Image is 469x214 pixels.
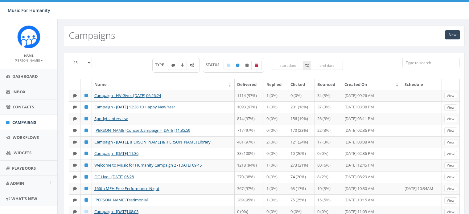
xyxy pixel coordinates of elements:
td: 481 (97%) [235,136,264,148]
td: 0 (0%) [288,90,315,102]
td: 15 (5%) [315,194,342,206]
td: 10 (26%) [288,148,315,159]
span: Music For Humanity [8,7,50,13]
h2: Campaigns [69,30,115,40]
label: Draft [224,61,233,70]
a: Spotlyts Interview [94,116,128,121]
td: [DATE] 02:36 PM [342,148,402,159]
td: [DATE] 08:29 AM [342,171,402,183]
td: [DATE] 09:26 AM [342,90,402,102]
span: Playbooks [12,165,36,171]
i: Published [84,151,88,155]
th: Bounced [315,79,342,90]
td: 1 (0%) [264,159,288,171]
td: 273 (21%) [288,159,315,171]
span: to [304,61,311,70]
span: Campaigns [12,119,36,125]
td: [DATE] 10:34AM [402,183,442,195]
td: 121 (24%) [288,136,315,148]
td: [DATE] 02:36 PM [342,125,402,136]
td: 34 (3%) [315,90,342,102]
td: 717 (97%) [235,125,264,136]
i: Unpublished [245,63,249,67]
input: Type to search [402,58,460,67]
i: Text SMS [73,140,77,144]
i: Automated Message [190,63,194,67]
label: Archived [251,61,262,70]
i: Published [84,140,88,144]
th: Delivered [235,79,264,90]
td: 1 (0%) [264,194,288,206]
img: Rally_Corp_Logo_1.png [17,25,40,48]
a: Welcome to Music for Humanity Campaign 2 - [DATE] 09:45 [94,162,202,168]
td: 156 (19%) [288,113,315,125]
a: Campaign - [DATE] 11:36 [94,151,138,156]
td: 17 (3%) [315,136,342,148]
a: [PERSON_NAME] ConcertCampaign - [DATE] 11:35:59 [94,127,190,133]
td: 75 (25%) [288,194,315,206]
i: Published [84,94,88,98]
th: Schedule [402,79,442,90]
td: 0 (0%) [264,125,288,136]
a: View [444,139,457,146]
i: Text SMS [73,198,77,202]
a: View [444,162,457,169]
td: 0 (0%) [264,171,288,183]
span: Inbox [12,89,26,95]
a: New [445,30,460,39]
td: 1 (0%) [264,183,288,195]
th: Created On: activate to sort column ascending [342,79,402,90]
a: Campaign - HV Gives [DATE] 06:26:24 [94,93,161,98]
i: Text SMS [73,128,77,132]
td: 63 (17%) [288,183,315,195]
td: 814 (97%) [235,113,264,125]
span: Admin [10,180,24,186]
a: [PERSON_NAME] [15,57,43,63]
a: [PERSON_NAME] Testimonial [94,197,148,203]
a: View [444,104,457,111]
label: Published [233,61,243,70]
i: Published [84,198,88,202]
i: Text SMS [73,151,77,155]
i: Text SMS [73,163,77,167]
i: Published [84,117,88,121]
i: Text SMS [171,63,175,67]
td: [DATE] 10:15 AM [342,194,402,206]
i: Text SMS [73,117,77,121]
td: 37 (3%) [315,101,342,113]
a: View [444,174,457,180]
i: Draft [84,210,88,214]
th: Name: activate to sort column ascending [92,79,235,90]
i: Text SMS [73,94,77,98]
i: Published [236,63,239,67]
a: View [444,186,457,192]
i: Published [84,163,88,167]
td: 1093 (97%) [235,101,264,113]
i: Published [84,187,88,191]
i: Published [84,175,88,179]
td: 38 (100%) [235,148,264,159]
i: Published [84,105,88,109]
td: 10 (3%) [315,183,342,195]
a: 166th MFH Free Performance Night [94,186,159,191]
td: 26 (3%) [315,113,342,125]
i: Text SMS [73,105,77,109]
label: Ringless Voice Mail [178,61,187,70]
a: Campaign - [DATE] 12:38:10 Happy New Year [94,104,175,110]
td: [DATE] 12:45 PM [342,159,402,171]
span: STATUS [206,62,224,67]
td: 80 (6%) [315,159,342,171]
td: 0 (0%) [315,148,342,159]
td: 22 (3%) [315,125,342,136]
label: Text SMS [168,61,179,70]
td: 370 (98%) [235,171,264,183]
a: View [444,127,457,134]
small: [PERSON_NAME] [15,58,43,63]
span: What's New [11,196,37,201]
a: Campaign - [DATE], [PERSON_NAME] & [PERSON_NAME] Library [94,139,211,145]
td: 0 (0%) [264,113,288,125]
td: 367 (97%) [235,183,264,195]
td: 0 (0%) [264,148,288,159]
label: Unpublished [242,61,252,70]
a: View [444,93,457,99]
